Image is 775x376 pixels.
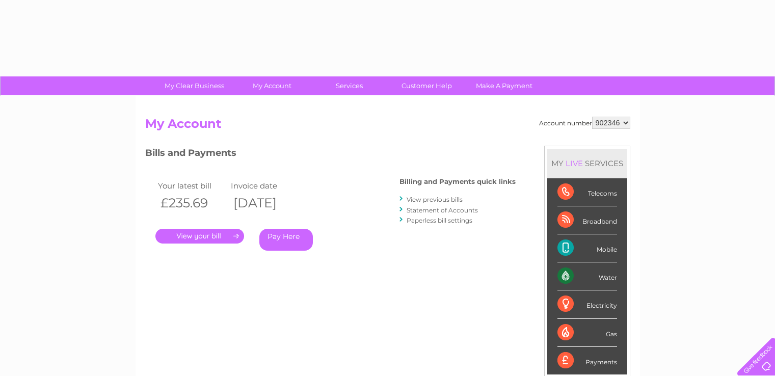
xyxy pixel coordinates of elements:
[564,158,585,168] div: LIVE
[547,149,627,178] div: MY SERVICES
[557,178,617,206] div: Telecoms
[557,290,617,318] div: Electricity
[230,76,314,95] a: My Account
[557,262,617,290] div: Water
[557,319,617,347] div: Gas
[539,117,630,129] div: Account number
[407,217,472,224] a: Paperless bill settings
[155,193,229,213] th: £235.69
[228,179,302,193] td: Invoice date
[557,206,617,234] div: Broadband
[307,76,391,95] a: Services
[407,206,478,214] a: Statement of Accounts
[155,229,244,244] a: .
[145,146,516,164] h3: Bills and Payments
[385,76,469,95] a: Customer Help
[152,76,236,95] a: My Clear Business
[462,76,546,95] a: Make A Payment
[557,347,617,374] div: Payments
[407,196,463,203] a: View previous bills
[399,178,516,185] h4: Billing and Payments quick links
[557,234,617,262] div: Mobile
[155,179,229,193] td: Your latest bill
[228,193,302,213] th: [DATE]
[145,117,630,136] h2: My Account
[259,229,313,251] a: Pay Here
